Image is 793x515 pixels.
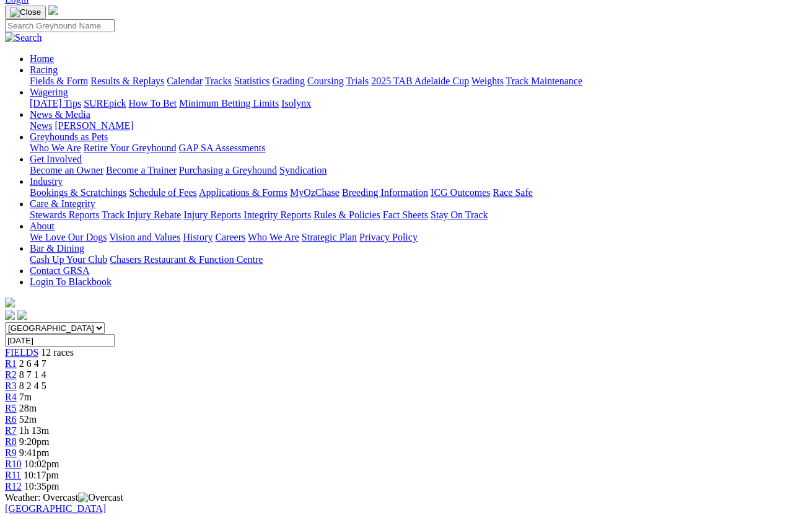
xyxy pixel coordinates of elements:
[24,470,59,480] span: 10:17pm
[167,76,203,86] a: Calendar
[30,243,84,253] a: Bar & Dining
[102,209,181,220] a: Track Injury Rebate
[431,209,488,220] a: Stay On Track
[19,447,50,458] span: 9:41pm
[30,109,90,120] a: News & Media
[5,470,21,480] a: R11
[129,187,196,198] a: Schedule of Fees
[30,143,81,153] a: Who We Are
[106,165,177,175] a: Become a Trainer
[179,98,279,108] a: Minimum Betting Limits
[30,165,103,175] a: Become an Owner
[30,187,126,198] a: Bookings & Scratchings
[5,447,17,458] a: R9
[30,187,788,198] div: Industry
[19,436,50,447] span: 9:20pm
[55,120,133,131] a: [PERSON_NAME]
[471,76,504,86] a: Weights
[30,232,107,242] a: We Love Our Dogs
[30,198,95,209] a: Care & Integrity
[5,32,42,43] img: Search
[5,436,17,447] a: R8
[5,403,17,413] a: R5
[30,98,788,109] div: Wagering
[19,414,37,425] span: 52m
[30,76,788,87] div: Racing
[5,414,17,425] a: R6
[234,76,270,86] a: Statistics
[342,187,428,198] a: Breeding Information
[5,425,17,436] span: R7
[5,6,46,19] button: Toggle navigation
[30,120,52,131] a: News
[30,131,108,142] a: Greyhounds as Pets
[30,76,88,86] a: Fields & Form
[313,209,380,220] a: Rules & Policies
[30,209,788,221] div: Care & Integrity
[24,481,59,491] span: 10:35pm
[5,358,17,369] a: R1
[371,76,469,86] a: 2025 TAB Adelaide Cup
[5,392,17,402] a: R4
[5,459,22,469] span: R10
[30,276,112,287] a: Login To Blackbook
[5,334,115,347] input: Select date
[307,76,344,86] a: Coursing
[84,98,126,108] a: SUREpick
[19,425,49,436] span: 1h 13m
[41,347,74,358] span: 12 races
[183,209,241,220] a: Injury Reports
[30,53,54,64] a: Home
[5,310,15,320] img: facebook.svg
[383,209,428,220] a: Fact Sheets
[30,165,788,176] div: Get Involved
[302,232,357,242] a: Strategic Plan
[5,503,106,514] a: [GEOGRAPHIC_DATA]
[205,76,232,86] a: Tracks
[30,265,89,276] a: Contact GRSA
[5,369,17,380] a: R2
[5,381,17,391] a: R3
[30,232,788,243] div: About
[199,187,287,198] a: Applications & Forms
[215,232,245,242] a: Careers
[30,154,82,164] a: Get Involved
[109,232,180,242] a: Vision and Values
[48,5,58,15] img: logo-grsa-white.png
[19,403,37,413] span: 28m
[30,254,788,265] div: Bar & Dining
[279,165,326,175] a: Syndication
[19,369,46,380] span: 8 7 1 4
[5,481,22,491] a: R12
[5,19,115,32] input: Search
[359,232,418,242] a: Privacy Policy
[506,76,582,86] a: Track Maintenance
[30,64,58,75] a: Racing
[10,7,41,17] img: Close
[30,87,68,97] a: Wagering
[5,347,38,358] a: FIELDS
[110,254,263,265] a: Chasers Restaurant & Function Centre
[30,254,107,265] a: Cash Up Your Club
[273,76,305,86] a: Grading
[19,392,32,402] span: 7m
[5,492,123,503] span: Weather: Overcast
[243,209,311,220] a: Integrity Reports
[431,187,490,198] a: ICG Outcomes
[248,232,299,242] a: Who We Are
[30,176,63,187] a: Industry
[30,209,99,220] a: Stewards Reports
[30,143,788,154] div: Greyhounds as Pets
[5,297,15,307] img: logo-grsa-white.png
[183,232,212,242] a: History
[90,76,164,86] a: Results & Replays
